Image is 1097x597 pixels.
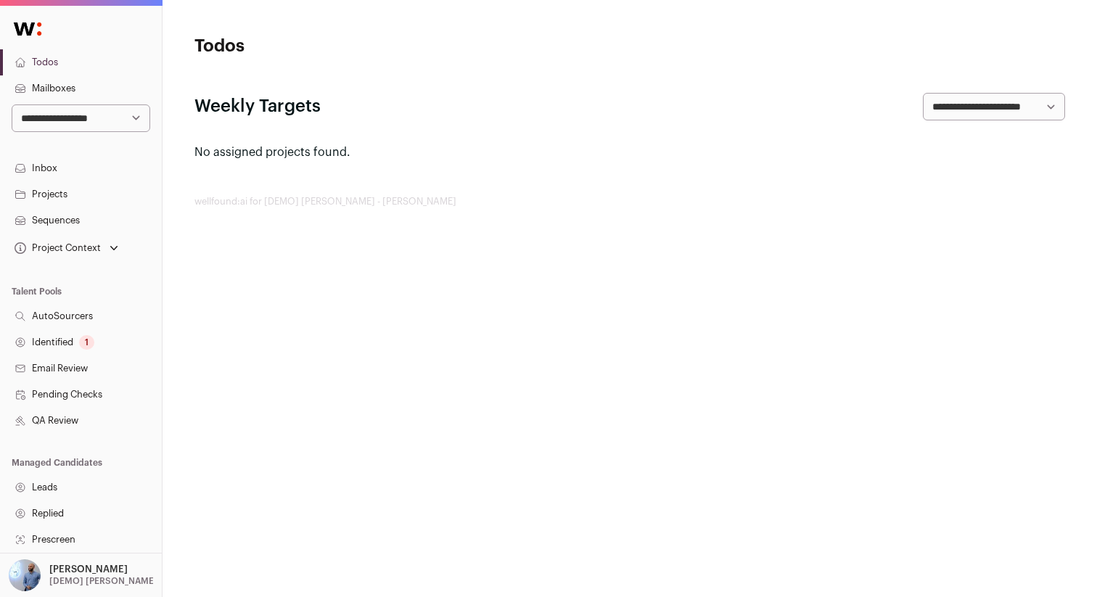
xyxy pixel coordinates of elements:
h1: Todos [194,35,485,58]
button: Open dropdown [6,559,156,591]
p: [PERSON_NAME] [49,564,128,575]
div: Project Context [12,242,101,254]
div: 1 [79,335,94,350]
button: Open dropdown [12,238,121,258]
footer: wellfound:ai for [DEMO] [PERSON_NAME] - [PERSON_NAME] [194,196,1065,207]
h2: Weekly Targets [194,95,321,118]
img: Wellfound [6,15,49,44]
p: No assigned projects found. [194,144,1065,161]
p: [DEMO] [PERSON_NAME] [49,575,157,587]
img: 97332-medium_jpg [9,559,41,591]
